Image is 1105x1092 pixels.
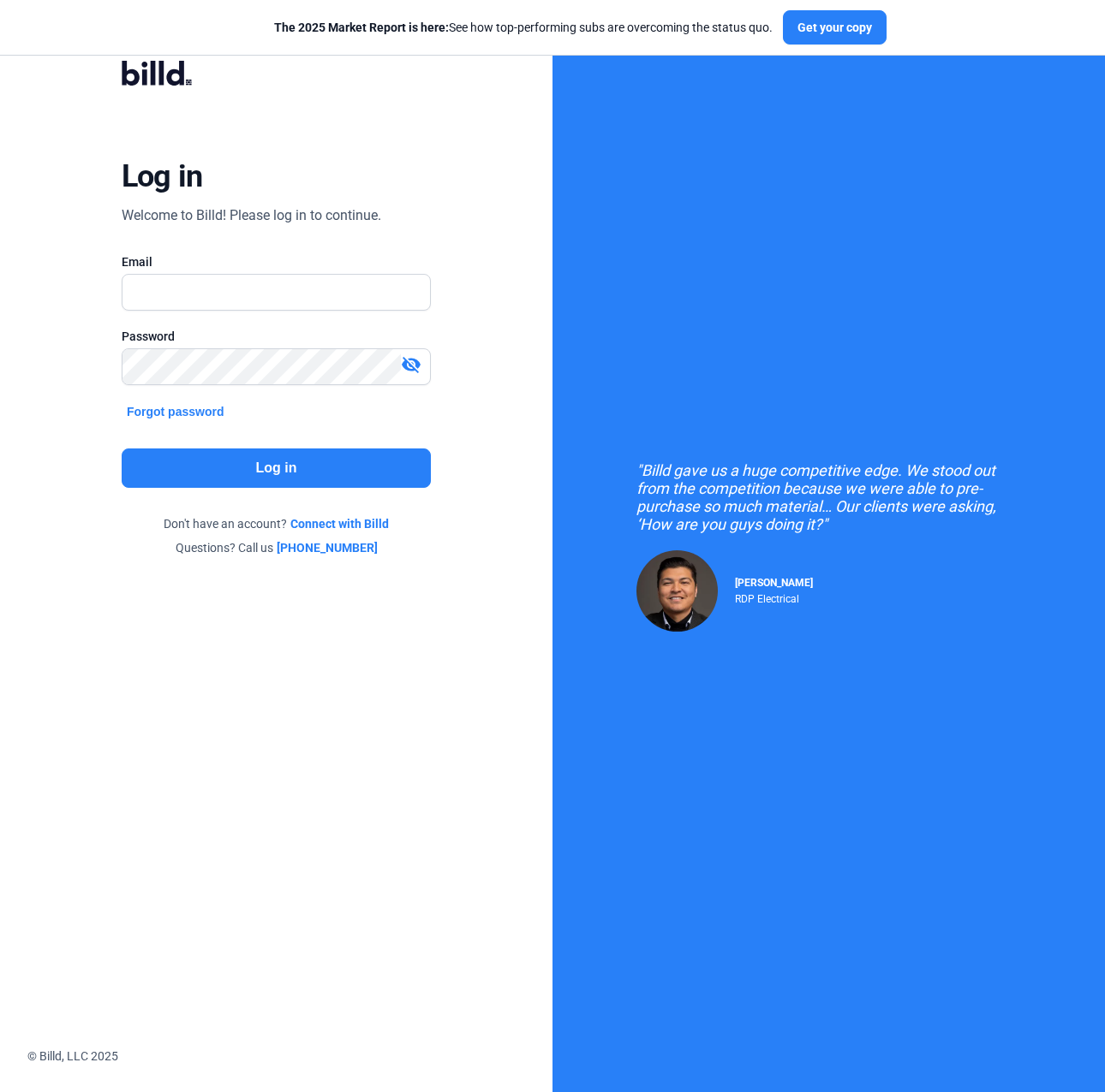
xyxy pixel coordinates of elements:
div: "Billd gave us a huge competitive edge. We stood out from the competition because we were able to... [636,461,1022,533]
button: Get your copy [783,10,887,45]
div: Password [122,328,431,345]
div: Questions? Call us [122,539,431,556]
img: Raul Pacheco [636,550,718,632]
div: Email [122,253,431,270]
div: See how top-performing subs are overcoming the status quo. [274,19,773,36]
span: The 2025 Market Report is here: [274,21,449,34]
a: Connect with Billd [290,515,389,532]
span: [PERSON_NAME] [735,577,813,589]
a: [PHONE_NUMBER] [277,539,378,556]
button: Log in [122,448,431,488]
div: RDP Electrical [735,589,813,605]
div: Don't have an account? [122,515,431,532]
div: Log in [122,157,203,195]
button: Forgot password [122,402,230,421]
mat-icon: visibility_off [401,354,421,375]
div: Welcome to Billd! Please log in to continue. [122,205,381,226]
